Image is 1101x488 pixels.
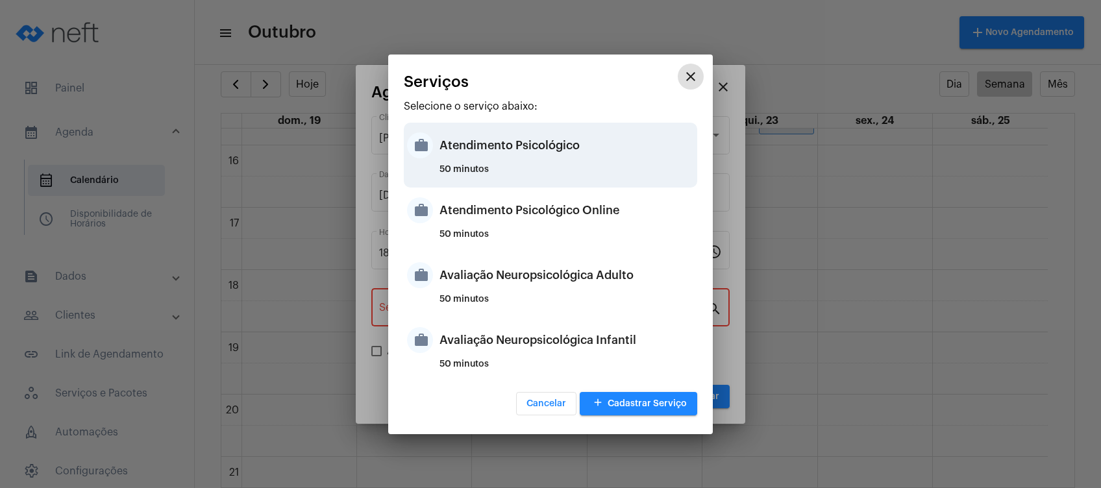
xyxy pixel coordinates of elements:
div: Atendimento Psicológico Online [439,191,694,230]
mat-icon: work [407,197,433,223]
mat-icon: add [590,395,606,412]
mat-icon: work [407,262,433,288]
div: Atendimento Psicológico [439,126,694,165]
mat-icon: work [407,132,433,158]
button: Cadastrar Serviço [580,392,697,415]
span: Cadastrar Serviço [590,399,687,408]
button: Cancelar [516,392,576,415]
div: 50 minutos [439,165,694,184]
div: 50 minutos [439,360,694,379]
div: Avaliação Neuropsicológica Infantil [439,321,694,360]
p: Selecione o serviço abaixo: [404,101,697,112]
span: Cancelar [526,399,566,408]
div: 50 minutos [439,230,694,249]
mat-icon: work [407,327,433,353]
mat-icon: close [683,69,699,84]
div: Avaliação Neuropsicológica Adulto [439,256,694,295]
div: 50 minutos [439,295,694,314]
span: Serviços [404,73,469,90]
